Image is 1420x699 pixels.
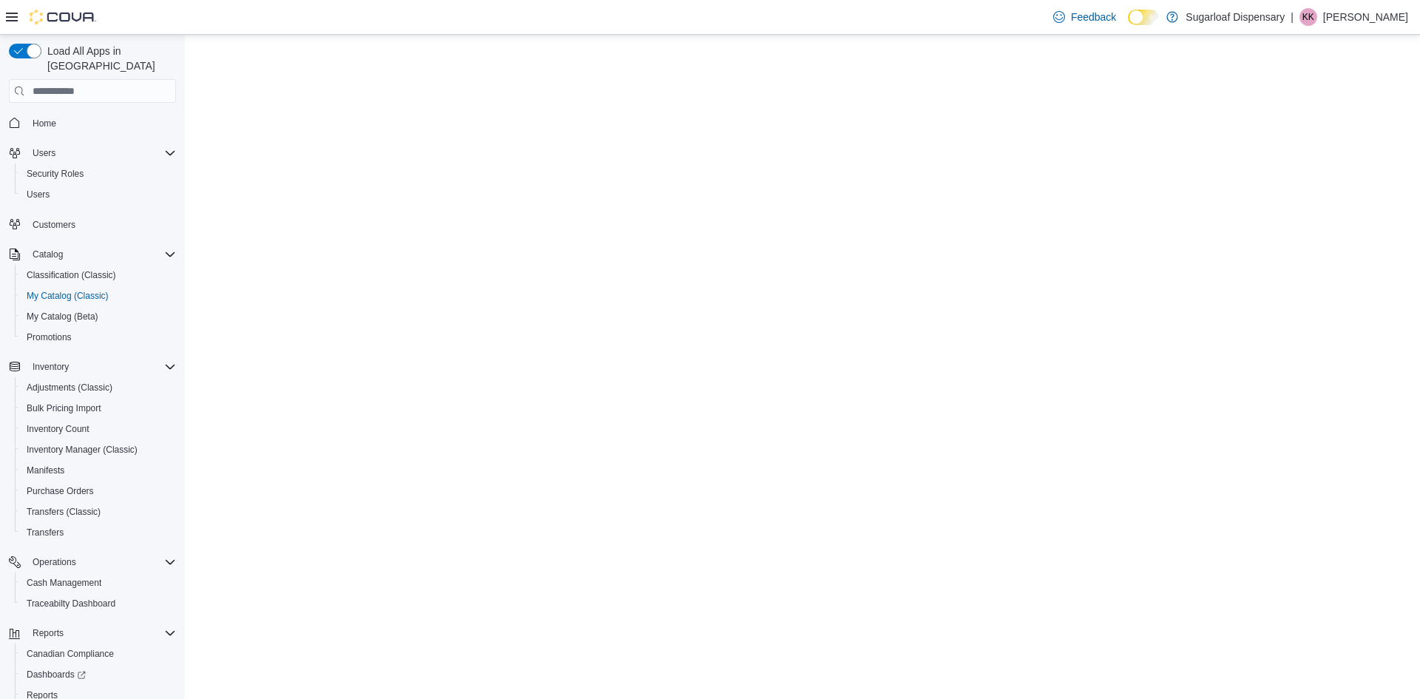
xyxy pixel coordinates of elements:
span: Security Roles [27,168,84,180]
span: My Catalog (Classic) [21,287,176,305]
a: Transfers [21,524,70,541]
span: Users [27,144,176,162]
span: Bulk Pricing Import [21,399,176,417]
p: Sugarloaf Dispensary [1186,8,1285,26]
button: Home [3,112,182,133]
span: Promotions [21,328,176,346]
a: Dashboards [15,664,182,685]
a: Dashboards [21,666,92,683]
a: Feedback [1047,2,1122,32]
button: Catalog [3,244,182,265]
span: Inventory Manager (Classic) [21,441,176,459]
span: Reports [33,627,64,639]
a: Purchase Orders [21,482,100,500]
span: Feedback [1071,10,1116,24]
span: Security Roles [21,165,176,183]
button: Transfers [15,522,182,543]
span: Catalog [33,249,63,260]
a: My Catalog (Beta) [21,308,104,325]
a: Users [21,186,55,203]
span: Cash Management [21,574,176,592]
span: Reports [27,624,176,642]
span: Purchase Orders [27,485,94,497]
input: Dark Mode [1128,10,1159,25]
span: Operations [33,556,76,568]
span: Purchase Orders [21,482,176,500]
button: Users [3,143,182,163]
span: Home [33,118,56,129]
span: Classification (Classic) [21,266,176,284]
a: Adjustments (Classic) [21,379,118,396]
button: Reports [3,623,182,644]
button: Inventory [3,357,182,377]
button: Reports [27,624,70,642]
img: Cova [30,10,96,24]
span: Dashboards [27,669,86,681]
span: Transfers (Classic) [27,506,101,518]
span: Adjustments (Classic) [21,379,176,396]
button: Catalog [27,246,69,263]
span: My Catalog (Beta) [21,308,176,325]
button: Operations [3,552,182,573]
span: Canadian Compliance [21,645,176,663]
span: Classification (Classic) [27,269,116,281]
span: Home [27,113,176,132]
span: Catalog [27,246,176,263]
span: Adjustments (Classic) [27,382,112,394]
span: Inventory Manager (Classic) [27,444,138,456]
button: Operations [27,553,82,571]
button: Inventory Count [15,419,182,439]
div: Kelsey Kastler [1299,8,1317,26]
span: Inventory Count [27,423,89,435]
button: Transfers (Classic) [15,502,182,522]
a: Inventory Manager (Classic) [21,441,143,459]
a: Cash Management [21,574,107,592]
button: Users [15,184,182,205]
button: My Catalog (Beta) [15,306,182,327]
button: Security Roles [15,163,182,184]
span: KK [1302,8,1314,26]
p: [PERSON_NAME] [1323,8,1408,26]
a: Inventory Count [21,420,95,438]
button: My Catalog (Classic) [15,286,182,306]
a: My Catalog (Classic) [21,287,115,305]
button: Inventory Manager (Classic) [15,439,182,460]
a: Customers [27,216,81,234]
span: Users [33,147,55,159]
button: Canadian Compliance [15,644,182,664]
button: Cash Management [15,573,182,593]
button: Traceabilty Dashboard [15,593,182,614]
span: Manifests [27,465,64,476]
a: Transfers (Classic) [21,503,106,521]
a: Bulk Pricing Import [21,399,107,417]
a: Security Roles [21,165,89,183]
a: Canadian Compliance [21,645,120,663]
p: | [1291,8,1294,26]
span: Load All Apps in [GEOGRAPHIC_DATA] [41,44,176,73]
span: Inventory Count [21,420,176,438]
span: Bulk Pricing Import [27,402,101,414]
a: Manifests [21,462,70,479]
span: Promotions [27,331,72,343]
a: Promotions [21,328,78,346]
span: Traceabilty Dashboard [27,598,115,609]
span: Cash Management [27,577,101,589]
button: Promotions [15,327,182,348]
button: Customers [3,214,182,235]
a: Home [27,115,62,132]
span: Customers [33,219,75,231]
span: Users [21,186,176,203]
span: Canadian Compliance [27,648,114,660]
span: Customers [27,215,176,234]
button: Users [27,144,61,162]
a: Traceabilty Dashboard [21,595,121,612]
span: Transfers [21,524,176,541]
button: Classification (Classic) [15,265,182,286]
span: My Catalog (Beta) [27,311,98,323]
span: Operations [27,553,176,571]
span: Dashboards [21,666,176,683]
button: Bulk Pricing Import [15,398,182,419]
span: Inventory [33,361,69,373]
span: Traceabilty Dashboard [21,595,176,612]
